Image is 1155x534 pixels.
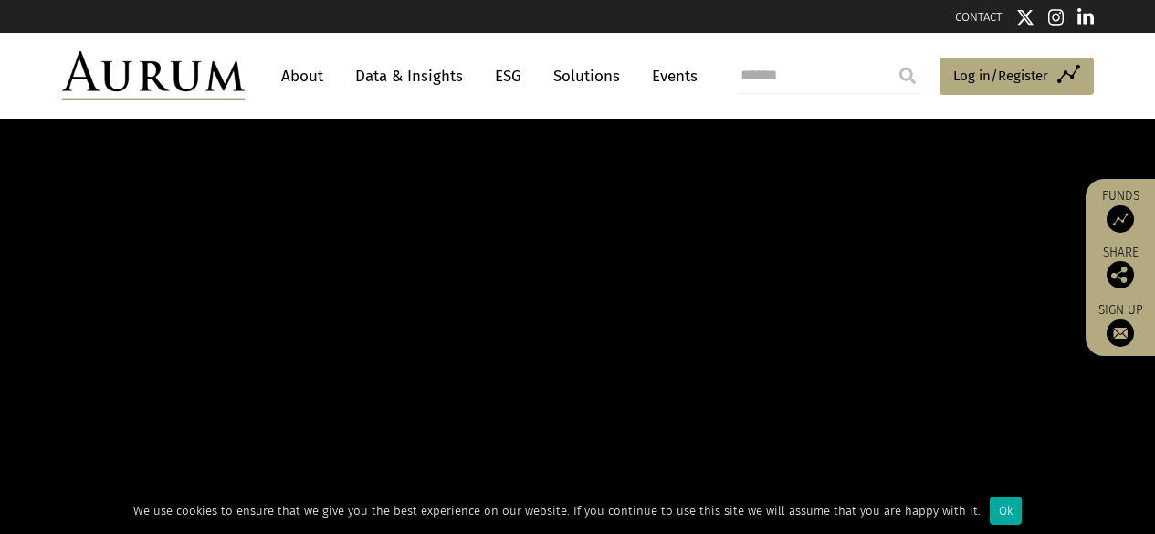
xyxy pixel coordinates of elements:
[990,497,1022,525] div: Ok
[955,10,1003,24] a: CONTACT
[1048,8,1065,26] img: Instagram icon
[1077,8,1094,26] img: Linkedin icon
[486,59,530,93] a: ESG
[1107,205,1134,233] img: Access Funds
[1095,302,1146,347] a: Sign up
[940,58,1094,96] a: Log in/Register
[889,58,926,94] input: Submit
[1107,319,1134,347] img: Sign up to our newsletter
[272,59,332,93] a: About
[1107,261,1134,288] img: Share this post
[1095,188,1146,233] a: Funds
[953,65,1048,87] span: Log in/Register
[544,59,629,93] a: Solutions
[1095,246,1146,288] div: Share
[62,51,245,100] img: Aurum
[643,59,698,93] a: Events
[346,59,472,93] a: Data & Insights
[1016,8,1034,26] img: Twitter icon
